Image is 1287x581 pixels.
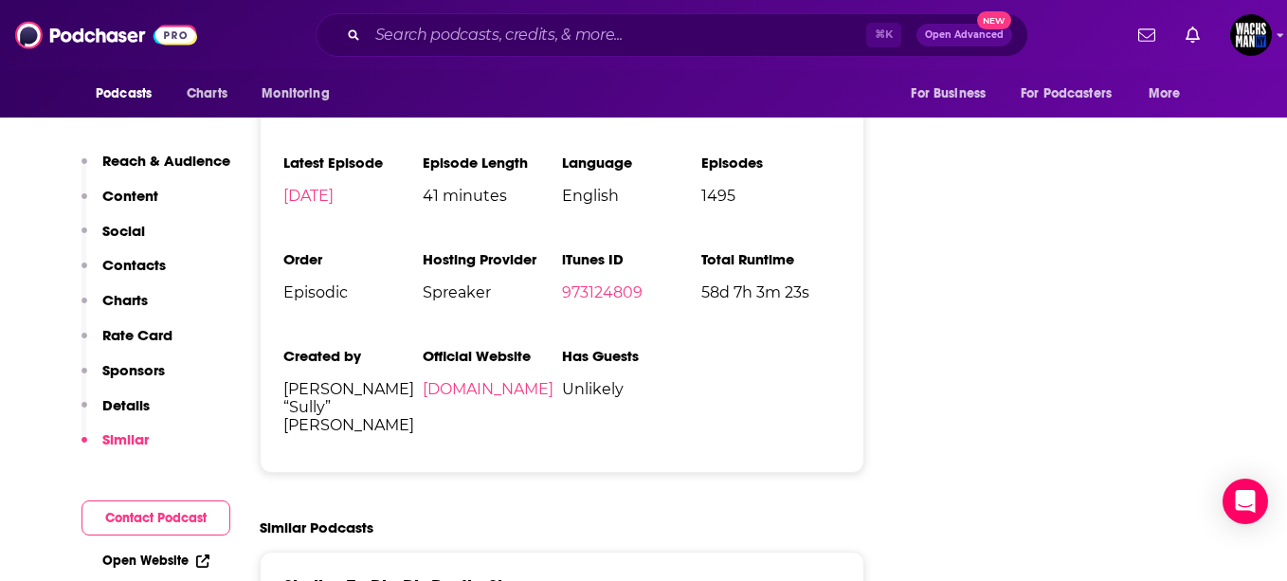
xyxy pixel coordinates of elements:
[82,430,149,465] button: Similar
[96,81,152,107] span: Podcasts
[423,154,562,172] h3: Episode Length
[102,152,230,170] p: Reach & Audience
[102,222,145,240] p: Social
[1223,479,1268,524] div: Open Intercom Messenger
[260,518,373,536] h2: Similar Podcasts
[82,222,145,257] button: Social
[1135,76,1205,112] button: open menu
[102,553,209,569] a: Open Website
[925,30,1004,40] span: Open Advanced
[283,250,423,268] h3: Order
[283,380,423,434] span: [PERSON_NAME] “Sully” [PERSON_NAME]
[562,283,643,301] a: 973124809
[102,256,166,274] p: Contacts
[562,187,701,205] span: English
[1149,81,1181,107] span: More
[102,291,148,309] p: Charts
[1230,14,1272,56] span: Logged in as WachsmanNY
[82,361,165,396] button: Sponsors
[562,250,701,268] h3: iTunes ID
[102,187,158,205] p: Content
[866,23,901,47] span: ⌘ K
[15,17,197,53] img: Podchaser - Follow, Share and Rate Podcasts
[1178,19,1207,51] a: Show notifications dropdown
[977,11,1011,29] span: New
[423,250,562,268] h3: Hosting Provider
[1131,19,1163,51] a: Show notifications dropdown
[187,81,227,107] span: Charts
[283,154,423,172] h3: Latest Episode
[562,347,701,365] h3: Has Guests
[283,283,423,301] span: Episodic
[897,76,1009,112] button: open menu
[701,154,841,172] h3: Episodes
[423,187,562,205] span: 41 minutes
[102,430,149,448] p: Similar
[316,13,1028,57] div: Search podcasts, credits, & more...
[82,76,176,112] button: open menu
[701,187,841,205] span: 1495
[102,396,150,414] p: Details
[423,283,562,301] span: Spreaker
[916,24,1012,46] button: Open AdvancedNew
[82,152,230,187] button: Reach & Audience
[82,256,166,291] button: Contacts
[368,20,866,50] input: Search podcasts, credits, & more...
[248,76,353,112] button: open menu
[1021,81,1112,107] span: For Podcasters
[174,76,239,112] a: Charts
[102,361,165,379] p: Sponsors
[283,347,423,365] h3: Created by
[423,380,553,398] a: [DOMAIN_NAME]
[1230,14,1272,56] img: User Profile
[82,396,150,431] button: Details
[82,326,172,361] button: Rate Card
[423,347,562,365] h3: Official Website
[701,250,841,268] h3: Total Runtime
[283,187,334,205] a: [DATE]
[701,283,841,301] span: 58d 7h 3m 23s
[562,154,701,172] h3: Language
[82,187,158,222] button: Content
[562,380,701,398] span: Unlikely
[1008,76,1139,112] button: open menu
[262,81,329,107] span: Monitoring
[82,500,230,536] button: Contact Podcast
[102,326,172,344] p: Rate Card
[1230,14,1272,56] button: Show profile menu
[911,81,986,107] span: For Business
[82,291,148,326] button: Charts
